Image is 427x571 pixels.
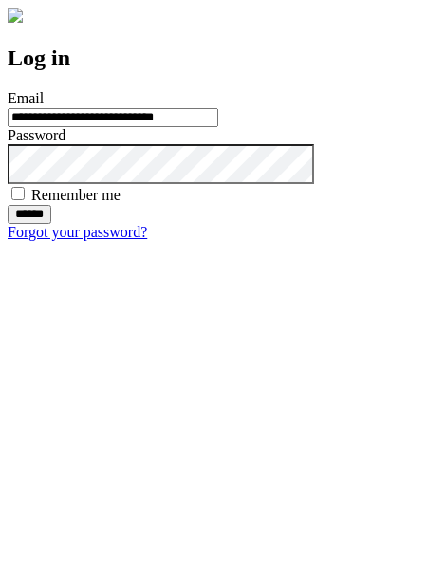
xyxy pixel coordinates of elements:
[8,127,65,143] label: Password
[8,46,419,71] h2: Log in
[8,8,23,23] img: logo-4e3dc11c47720685a147b03b5a06dd966a58ff35d612b21f08c02c0306f2b779.png
[31,187,121,203] label: Remember me
[8,224,147,240] a: Forgot your password?
[8,90,44,106] label: Email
